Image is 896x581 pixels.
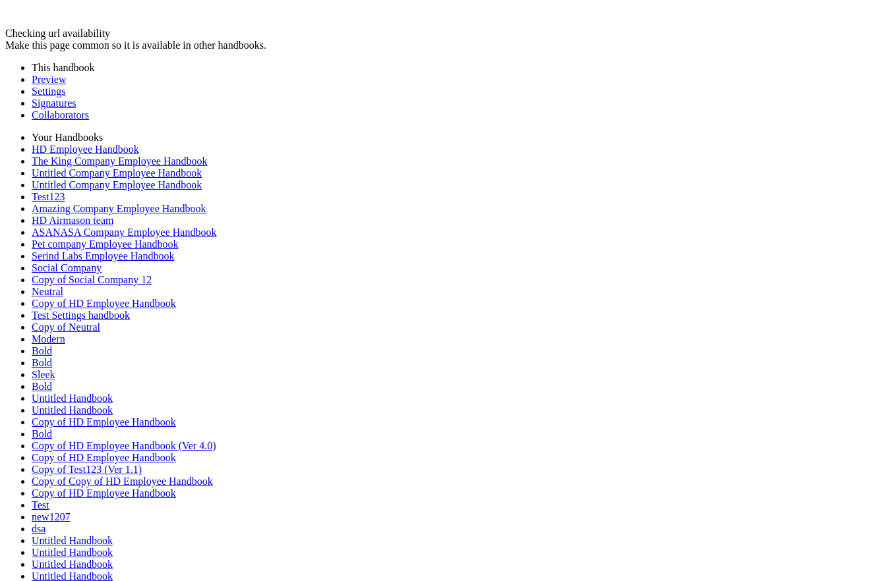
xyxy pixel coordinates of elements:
a: Copy of Copy of HD Employee Handbook [32,476,213,487]
a: Copy of HD Employee Handbook [32,452,176,463]
a: Copy of HD Employee Handbook [32,416,176,428]
a: The King Company Employee Handbook [32,155,208,167]
span: Checking url availability [5,28,110,39]
a: Bold [32,357,52,368]
a: Copy of Social Company 12 [32,274,152,285]
a: Untitled Company Employee Handbook [32,179,202,190]
a: HD Airmason team [32,215,113,226]
li: Your Handbooks [32,132,891,144]
a: HD Employee Handbook [32,144,139,155]
a: Untitled Handbook [32,393,113,404]
a: Modern [32,333,65,345]
a: Untitled Company Employee Handbook [32,167,202,179]
a: ASANASA Company Employee Handbook [32,227,216,238]
a: Copy of Test123 (Ver 1.1) [32,464,142,475]
a: Untitled Handbook [32,404,113,416]
a: new1207 [32,511,71,522]
a: Signatures [32,97,76,109]
a: Copy of HD Employee Handbook [32,298,176,309]
a: Amazing Company Employee Handbook [32,203,206,214]
a: Sleek [32,369,55,380]
a: Neutral [32,286,63,297]
a: Untitled Handbook [32,559,113,570]
a: Bold [32,381,52,392]
a: Bold [32,345,52,356]
a: Untitled Handbook [32,535,113,546]
a: Serind Labs Employee Handbook [32,250,174,262]
a: Test123 [32,191,65,202]
a: dsa [32,523,45,534]
a: Preview [32,74,66,85]
div: Make this page common so it is available in other handbooks. [5,40,891,51]
a: Settings [32,86,66,97]
a: Bold [32,428,52,439]
a: Test Settings handbook [32,310,130,321]
a: Copy of HD Employee Handbook [32,487,176,499]
a: Social Company [32,262,102,273]
a: Copy of HD Employee Handbook (Ver 4.0) [32,440,216,451]
a: Pet company Employee Handbook [32,238,179,250]
a: Test [32,499,49,511]
a: Copy of Neutral [32,321,100,333]
a: Untitled Handbook [32,547,113,558]
a: Collaborators [32,109,89,121]
li: This handbook [32,62,891,74]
